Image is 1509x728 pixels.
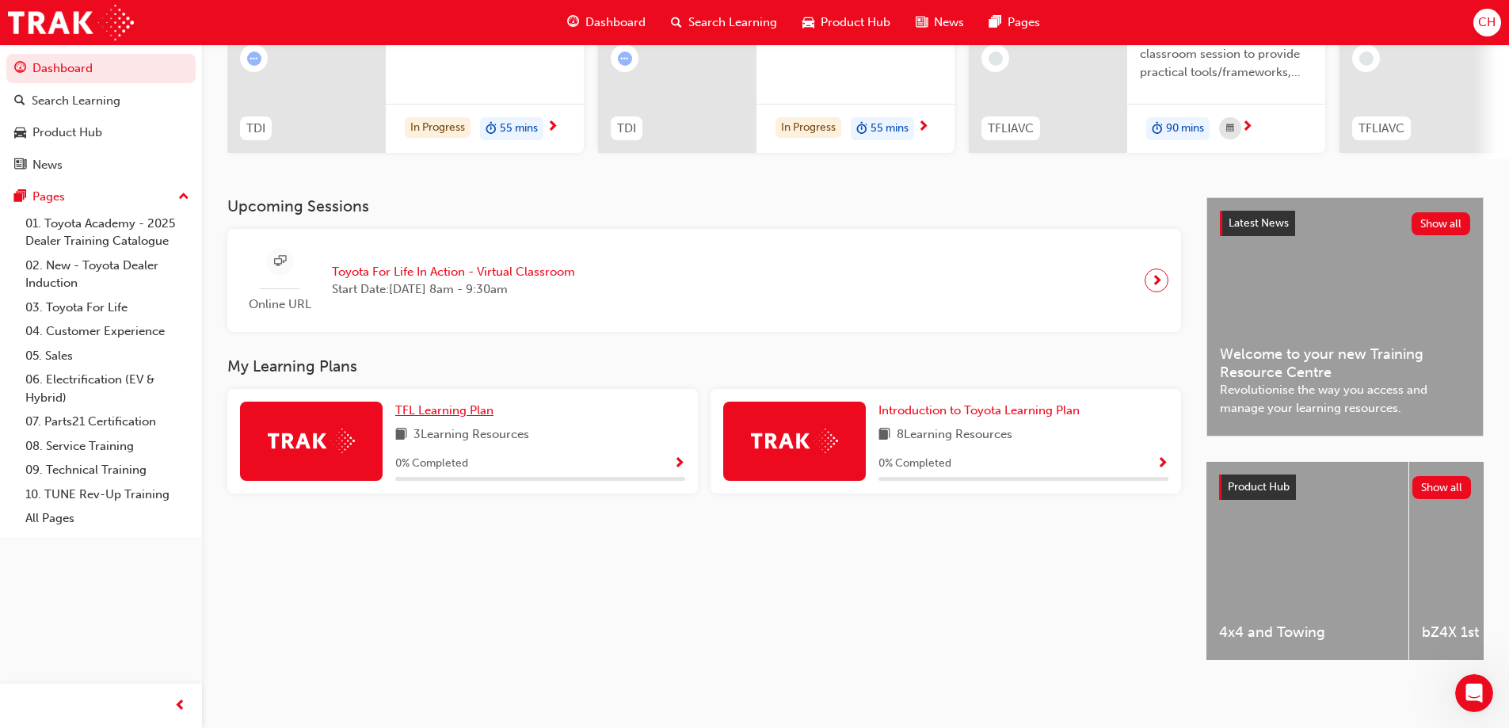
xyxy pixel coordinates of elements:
[240,242,1168,320] a: Online URLToyota For Life In Action - Virtual ClassroomStart Date:[DATE] 8am - 9:30am
[871,120,909,138] span: 55 mins
[1219,623,1396,642] span: 4x4 and Towing
[688,13,777,32] span: Search Learning
[1219,475,1471,500] a: Product HubShow all
[413,425,529,445] span: 3 Learning Resources
[32,92,120,110] div: Search Learning
[486,119,497,139] span: duration-icon
[395,425,407,445] span: book-icon
[395,455,468,473] span: 0 % Completed
[6,51,196,182] button: DashboardSearch LearningProduct HubNews
[1455,674,1493,712] iframe: Intercom live chat
[274,252,286,272] span: sessionType_ONLINE_URL-icon
[14,94,25,109] span: search-icon
[14,158,26,173] span: news-icon
[1412,476,1472,499] button: Show all
[903,6,977,39] a: news-iconNews
[1473,9,1501,36] button: CH
[19,212,196,253] a: 01. Toyota Academy - 2025 Dealer Training Catalogue
[14,190,26,204] span: pages-icon
[19,506,196,531] a: All Pages
[332,280,575,299] span: Start Date: [DATE] 8am - 9:30am
[246,120,265,138] span: TDI
[1241,120,1253,135] span: next-icon
[1478,13,1496,32] span: CH
[405,117,471,139] div: In Progress
[1166,120,1204,138] span: 90 mins
[751,429,838,453] img: Trak
[878,455,951,473] span: 0 % Completed
[6,151,196,180] a: News
[1151,269,1163,292] span: next-icon
[673,457,685,471] span: Show Progress
[247,51,261,66] span: learningRecordVerb_ATTEMPT-icon
[1140,28,1313,82] span: This is a 90 minute virtual classroom session to provide practical tools/frameworks, behaviours a...
[989,51,1003,66] span: learningRecordVerb_NONE-icon
[1359,51,1374,66] span: learningRecordVerb_NONE-icon
[1220,211,1470,236] a: Latest NewsShow all
[821,13,890,32] span: Product Hub
[790,6,903,39] a: car-iconProduct Hub
[554,6,658,39] a: guage-iconDashboard
[6,118,196,147] a: Product Hub
[988,120,1034,138] span: TFLIAVC
[6,86,196,116] a: Search Learning
[19,319,196,344] a: 04. Customer Experience
[585,13,646,32] span: Dashboard
[775,117,841,139] div: In Progress
[332,263,575,281] span: Toyota For Life In Action - Virtual Classroom
[19,344,196,368] a: 05. Sales
[19,434,196,459] a: 08. Service Training
[934,13,964,32] span: News
[19,458,196,482] a: 09. Technical Training
[32,124,102,142] div: Product Hub
[1152,119,1163,139] span: duration-icon
[14,62,26,76] span: guage-icon
[856,119,867,139] span: duration-icon
[1157,457,1168,471] span: Show Progress
[671,13,682,32] span: search-icon
[174,696,186,716] span: prev-icon
[14,126,26,140] span: car-icon
[1008,13,1040,32] span: Pages
[802,13,814,32] span: car-icon
[1226,119,1234,139] span: calendar-icon
[1228,480,1290,494] span: Product Hub
[547,120,558,135] span: next-icon
[8,5,134,40] img: Trak
[1206,462,1408,660] a: 4x4 and Towing
[19,368,196,410] a: 06. Electrification (EV & Hybrid)
[1358,120,1404,138] span: TFLIAVC
[617,120,636,138] span: TDI
[500,120,538,138] span: 55 mins
[916,13,928,32] span: news-icon
[673,454,685,474] button: Show Progress
[19,482,196,507] a: 10. TUNE Rev-Up Training
[19,295,196,320] a: 03. Toyota For Life
[1220,345,1470,381] span: Welcome to your new Training Resource Centre
[917,120,929,135] span: next-icon
[227,357,1181,375] h3: My Learning Plans
[1229,216,1289,230] span: Latest News
[977,6,1053,39] a: pages-iconPages
[567,13,579,32] span: guage-icon
[1412,212,1471,235] button: Show all
[395,402,500,420] a: TFL Learning Plan
[6,182,196,212] button: Pages
[6,54,196,83] a: Dashboard
[1220,381,1470,417] span: Revolutionise the way you access and manage your learning resources.
[878,403,1080,417] span: Introduction to Toyota Learning Plan
[618,51,632,66] span: learningRecordVerb_ATTEMPT-icon
[1157,454,1168,474] button: Show Progress
[878,402,1086,420] a: Introduction to Toyota Learning Plan
[19,253,196,295] a: 02. New - Toyota Dealer Induction
[19,410,196,434] a: 07. Parts21 Certification
[395,403,493,417] span: TFL Learning Plan
[1206,197,1484,436] a: Latest NewsShow allWelcome to your new Training Resource CentreRevolutionise the way you access a...
[178,187,189,208] span: up-icon
[32,156,63,174] div: News
[897,425,1012,445] span: 8 Learning Resources
[268,429,355,453] img: Trak
[32,188,65,206] div: Pages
